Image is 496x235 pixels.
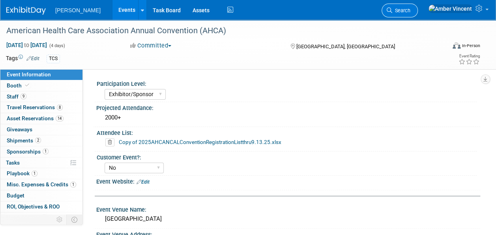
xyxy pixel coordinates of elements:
[7,203,60,210] span: ROI, Objectives & ROO
[459,54,480,58] div: Event Rating
[119,139,281,145] a: Copy of 2025AHCANCALConventionRegistrationListthru9.13.25.xlsx
[6,54,39,63] td: Tags
[57,104,63,110] span: 8
[7,71,51,78] span: Event Information
[7,93,26,100] span: Staff
[0,146,82,157] a: Sponsorships1
[21,93,26,99] span: 9
[7,181,76,188] span: Misc. Expenses & Credits
[97,127,477,137] div: Attendee List:
[0,135,82,146] a: Shipments2
[56,116,64,121] span: 14
[0,179,82,190] a: Misc. Expenses & Credits1
[53,214,67,225] td: Personalize Event Tab Strip
[4,24,440,38] div: American Health Care Association Annual Convention (AHCA)
[67,214,83,225] td: Toggle Event Tabs
[47,55,60,63] div: TCS
[127,42,174,50] button: Committed
[6,159,20,166] span: Tasks
[96,176,480,186] div: Event Website:
[7,214,48,221] span: Attachments
[7,170,37,176] span: Playbook
[411,41,480,53] div: Event Format
[0,212,82,223] a: Attachments10
[0,80,82,91] a: Booth
[0,69,82,80] a: Event Information
[49,43,65,48] span: (4 days)
[0,113,82,124] a: Asset Reservations14
[23,42,30,48] span: to
[96,204,480,214] div: Event Venue Name:
[0,124,82,135] a: Giveaways
[0,168,82,179] a: Playbook1
[55,7,101,13] span: [PERSON_NAME]
[43,148,49,154] span: 1
[382,4,418,17] a: Search
[296,44,395,49] span: [GEOGRAPHIC_DATA], [GEOGRAPHIC_DATA]
[6,42,47,49] span: [DATE] [DATE]
[35,137,41,143] span: 2
[7,82,31,89] span: Booth
[428,4,472,13] img: Amber Vincent
[70,182,76,188] span: 1
[0,157,82,168] a: Tasks
[97,78,477,88] div: Participation Level:
[392,8,410,13] span: Search
[105,140,118,145] a: Delete attachment?
[7,104,63,110] span: Travel Reservations
[6,7,46,15] img: ExhibitDay
[7,192,24,199] span: Budget
[7,126,32,133] span: Giveaways
[462,43,480,49] div: In-Person
[32,171,37,176] span: 1
[25,83,29,87] i: Booth reservation complete
[97,152,477,161] div: Customer Event?:
[7,148,49,155] span: Sponsorships
[0,102,82,113] a: Travel Reservations8
[7,115,64,121] span: Asset Reservations
[0,190,82,201] a: Budget
[453,42,460,49] img: Format-Inperson.png
[40,214,48,220] span: 10
[137,179,150,185] a: Edit
[102,112,474,124] div: 2000+
[26,56,39,61] a: Edit
[7,137,41,144] span: Shipments
[0,201,82,212] a: ROI, Objectives & ROO
[102,213,474,225] div: [GEOGRAPHIC_DATA]
[96,102,480,112] div: Projected Attendance:
[0,91,82,102] a: Staff9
